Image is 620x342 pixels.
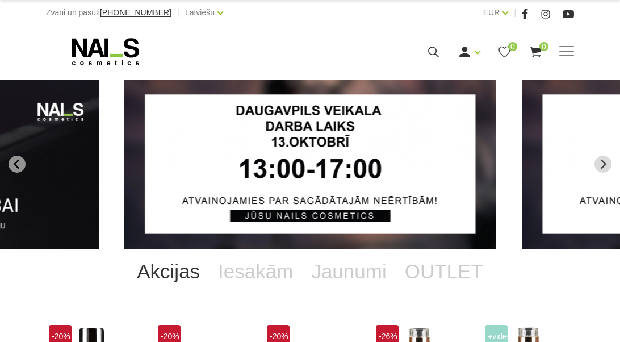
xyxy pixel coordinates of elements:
span: | [177,6,179,20]
button: Go to last slide [9,156,26,173]
a: OUTLET [396,249,492,294]
a: [PHONE_NUMBER] [100,9,171,17]
div: Zvani un pasūti [46,6,171,20]
a: EUR [483,6,500,19]
a: Akcijas [128,249,209,294]
a: Jaunumi [302,249,395,294]
span: 0 [539,42,548,51]
span: [PHONE_NUMBER] [100,8,171,17]
span: 0 [508,42,517,51]
a: Iesakām [209,249,302,294]
a: 0 [497,45,512,59]
a: Latviešu [185,6,215,19]
button: Next slide [594,156,611,173]
li: 1 of 13 [124,80,496,249]
a: 0 [529,45,543,59]
span: | [514,6,516,20]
